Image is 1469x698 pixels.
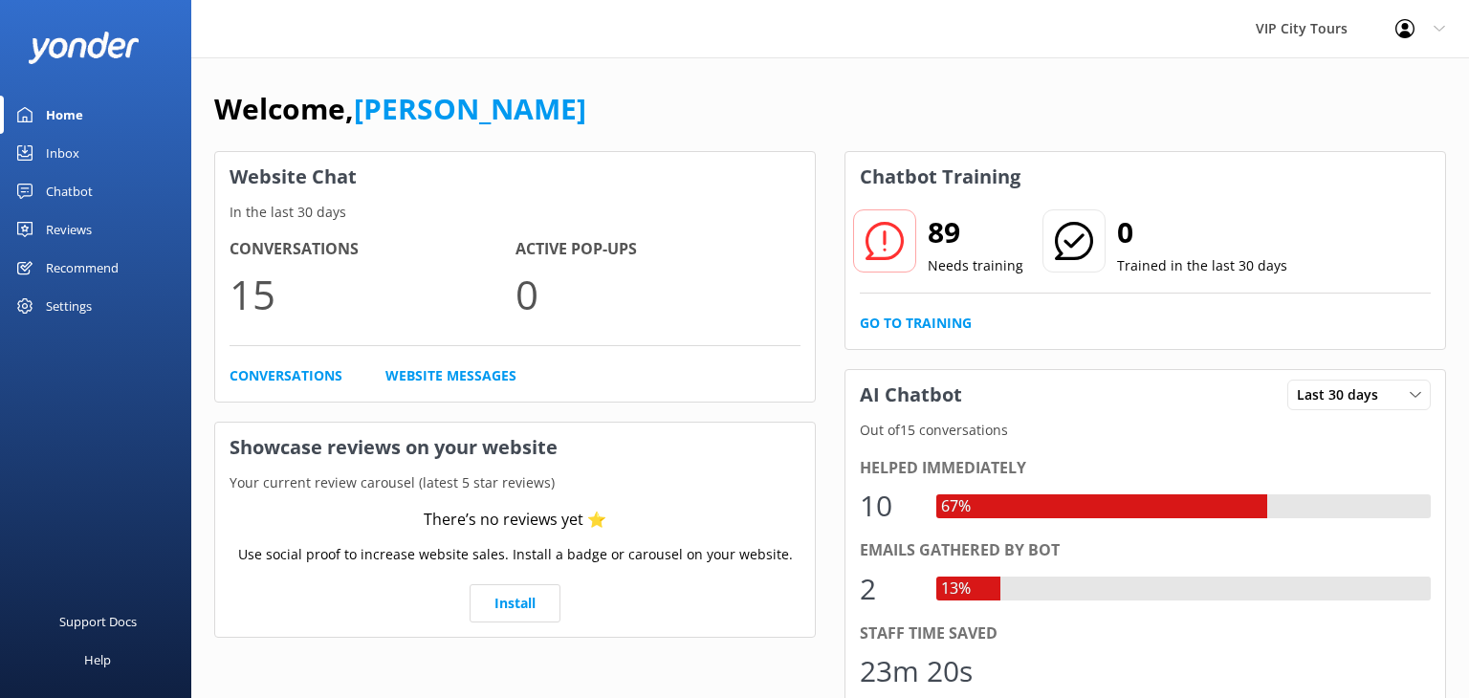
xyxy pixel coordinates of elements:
p: Out of 15 conversations [845,420,1445,441]
div: Settings [46,287,92,325]
div: There’s no reviews yet ⭐ [424,508,606,533]
h1: Welcome, [214,86,586,132]
h2: 0 [1117,209,1287,255]
p: Use social proof to increase website sales. Install a badge or carousel on your website. [238,544,793,565]
a: [PERSON_NAME] [354,89,586,128]
a: Install [470,584,560,622]
a: Conversations [230,365,342,386]
div: Inbox [46,134,79,172]
p: 0 [515,262,801,326]
p: Trained in the last 30 days [1117,255,1287,276]
div: Emails gathered by bot [860,538,1431,563]
p: In the last 30 days [215,202,815,223]
h3: Chatbot Training [845,152,1035,202]
a: Website Messages [385,365,516,386]
div: Chatbot [46,172,93,210]
div: 2 [860,566,917,612]
div: Helped immediately [860,456,1431,481]
div: Recommend [46,249,119,287]
p: Your current review carousel (latest 5 star reviews) [215,472,815,493]
div: Staff time saved [860,622,1431,646]
h3: Website Chat [215,152,815,202]
div: Reviews [46,210,92,249]
div: Support Docs [59,602,137,641]
div: Home [46,96,83,134]
img: yonder-white-logo.png [29,32,139,63]
h4: Active Pop-ups [515,237,801,262]
p: 15 [230,262,515,326]
div: 13% [936,577,976,601]
p: Needs training [928,255,1023,276]
h3: Showcase reviews on your website [215,423,815,472]
div: 67% [936,494,976,519]
div: 23m 20s [860,648,973,694]
a: Go to Training [860,313,972,334]
h3: AI Chatbot [845,370,976,420]
div: 10 [860,483,917,529]
h2: 89 [928,209,1023,255]
div: Help [84,641,111,679]
span: Last 30 days [1297,384,1390,405]
h4: Conversations [230,237,515,262]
